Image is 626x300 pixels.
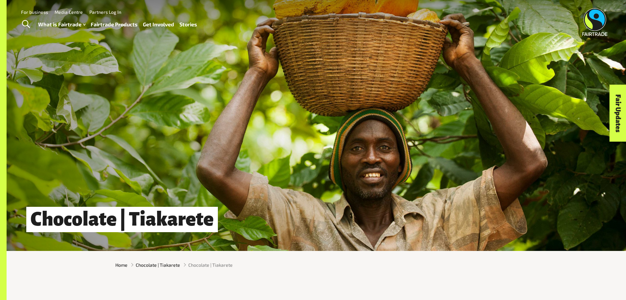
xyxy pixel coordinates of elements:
[582,8,608,36] img: Fairtrade Australia New Zealand logo
[143,20,174,29] a: Get Involved
[21,9,48,15] a: For business
[26,207,218,232] h1: Chocolate | Tiakarete
[179,20,197,29] a: Stories
[91,20,138,29] a: Fairtrade Products
[115,261,128,268] a: Home
[136,261,180,268] a: Chocolate | Tiakarete
[188,261,233,268] span: Chocolate | Tiakarete
[89,9,121,15] a: Partners Log In
[38,20,85,29] a: What is Fairtrade
[18,16,34,33] a: Toggle Search
[55,9,83,15] a: Media Centre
